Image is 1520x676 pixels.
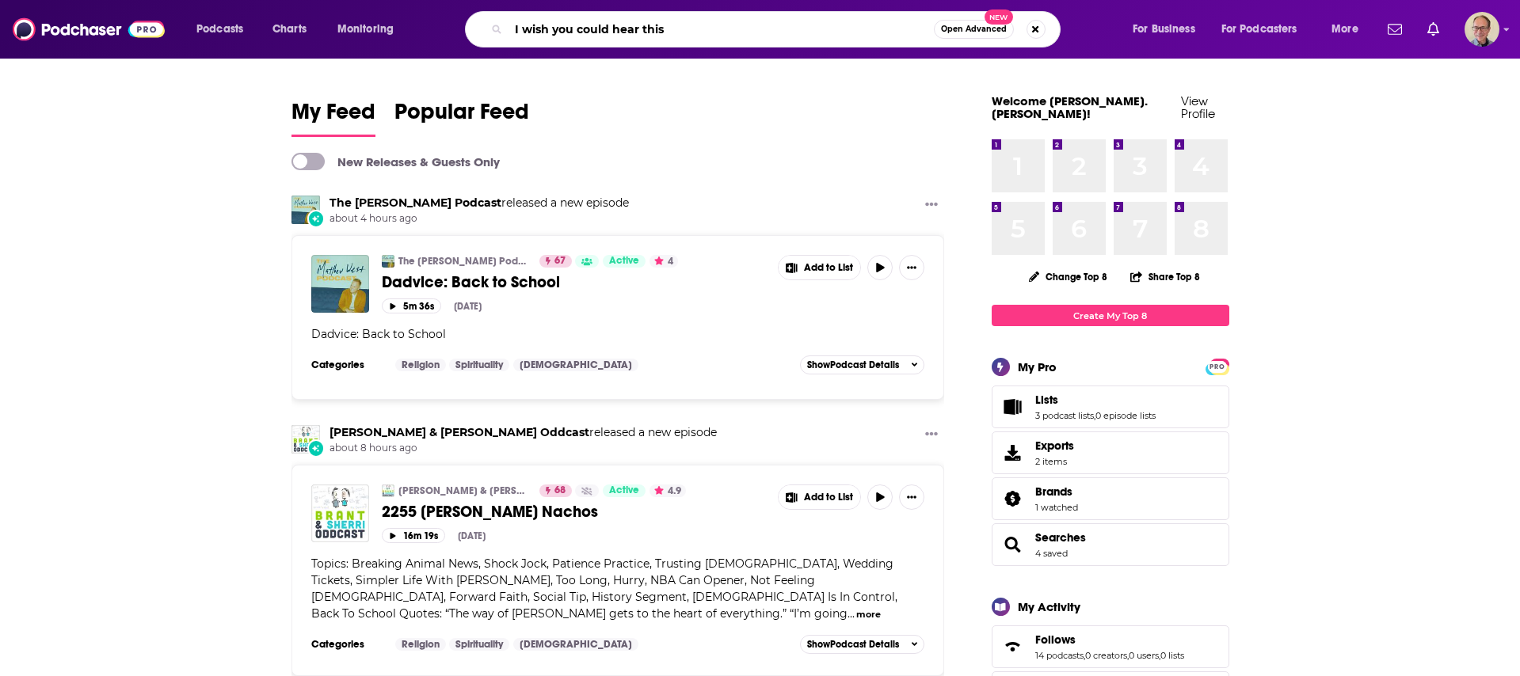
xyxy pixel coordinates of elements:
button: ShowPodcast Details [800,355,925,374]
span: Show Podcast Details [807,359,899,370]
h3: released a new episode [330,196,629,211]
a: Searches [997,534,1029,556]
img: Dadvice: Back to School [311,255,369,313]
span: Charts [272,18,307,40]
span: Brands [1035,484,1072,499]
button: open menu [326,17,414,42]
span: Dadvice: Back to School [382,272,560,292]
button: Share Top 8 [1130,261,1201,292]
button: Show profile menu [1465,12,1499,47]
span: ... [848,606,855,621]
button: ShowPodcast Details [800,635,925,654]
a: Religion [395,359,446,371]
span: For Business [1133,18,1195,40]
span: 68 [554,483,566,499]
button: open menu [1320,17,1378,42]
span: PRO [1208,361,1227,373]
span: , [1127,650,1129,661]
button: Change Top 8 [1019,267,1118,287]
a: Lists [1035,393,1156,407]
a: Create My Top 8 [992,305,1229,326]
img: The Matthew West Podcast [291,196,320,224]
button: open menu [1122,17,1215,42]
img: User Profile [1465,12,1499,47]
a: View Profile [1181,93,1215,121]
a: 2255 [PERSON_NAME] Nachos [382,502,767,522]
span: My Feed [291,98,375,135]
div: New Episode [307,210,325,227]
button: open menu [185,17,264,42]
span: about 4 hours ago [330,212,629,226]
a: Spirituality [449,638,509,651]
input: Search podcasts, credits, & more... [509,17,934,42]
a: The [PERSON_NAME] Podcast [398,255,529,268]
a: Exports [992,431,1229,474]
a: Active [603,255,646,268]
span: Brands [992,477,1229,520]
a: The Matthew West Podcast [382,255,394,268]
a: Show notifications dropdown [1381,16,1408,43]
h3: Categories [311,638,383,651]
a: Spirituality [449,359,509,371]
span: Add to List [804,262,853,274]
a: The Matthew West Podcast [330,196,501,210]
span: Exports [1035,439,1074,453]
span: 2 items [1035,456,1074,467]
span: , [1094,410,1095,421]
a: Religion [395,638,446,651]
a: Brant & Sherri Oddcast [330,425,589,439]
span: Searches [992,523,1229,566]
a: Brands [1035,484,1078,499]
div: My Pro [1018,359,1057,374]
a: Brant & Sherri Oddcast [291,425,320,454]
a: 68 [539,484,572,497]
span: Podcasts [196,18,243,40]
img: Brant & Sherri Oddcast [382,484,394,497]
a: 0 episode lists [1095,410,1156,421]
a: Popular Feed [394,98,529,137]
a: 0 lists [1160,650,1184,661]
a: Charts [262,17,316,42]
a: 0 users [1129,650,1159,661]
a: 2255 Ignacio’s Nachos [311,484,369,542]
button: 4 [650,255,678,268]
div: New Episode [307,439,325,457]
a: New Releases & Guests Only [291,153,500,170]
a: My Feed [291,98,375,137]
a: Brands [997,488,1029,510]
h3: Categories [311,359,383,371]
button: Show More Button [899,255,924,280]
button: 16m 19s [382,528,445,543]
span: Active [609,483,639,499]
img: Podchaser - Follow, Share and Rate Podcasts [13,14,165,44]
a: Dadvice: Back to School [382,272,767,292]
a: 14 podcasts [1035,650,1084,661]
button: more [856,608,881,621]
button: Open AdvancedNew [934,20,1014,39]
span: Active [609,253,639,269]
a: Welcome [PERSON_NAME].[PERSON_NAME]! [992,93,1148,121]
span: Show Podcast Details [807,639,899,650]
a: Searches [1035,530,1086,545]
span: Popular Feed [394,98,529,135]
span: Lists [1035,393,1058,407]
div: Search podcasts, credits, & more... [480,11,1076,47]
span: about 8 hours ago [330,442,717,455]
a: Follows [997,636,1029,658]
a: Lists [997,396,1029,418]
span: Exports [997,442,1029,464]
span: New [985,9,1013,25]
h3: released a new episode [330,425,717,440]
a: Follows [1035,632,1184,647]
a: Active [603,484,646,497]
span: Follows [992,625,1229,668]
span: Lists [992,385,1229,428]
div: [DATE] [458,530,486,541]
button: Show More Button [919,196,944,215]
span: Monitoring [337,18,394,40]
span: , [1084,650,1085,661]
